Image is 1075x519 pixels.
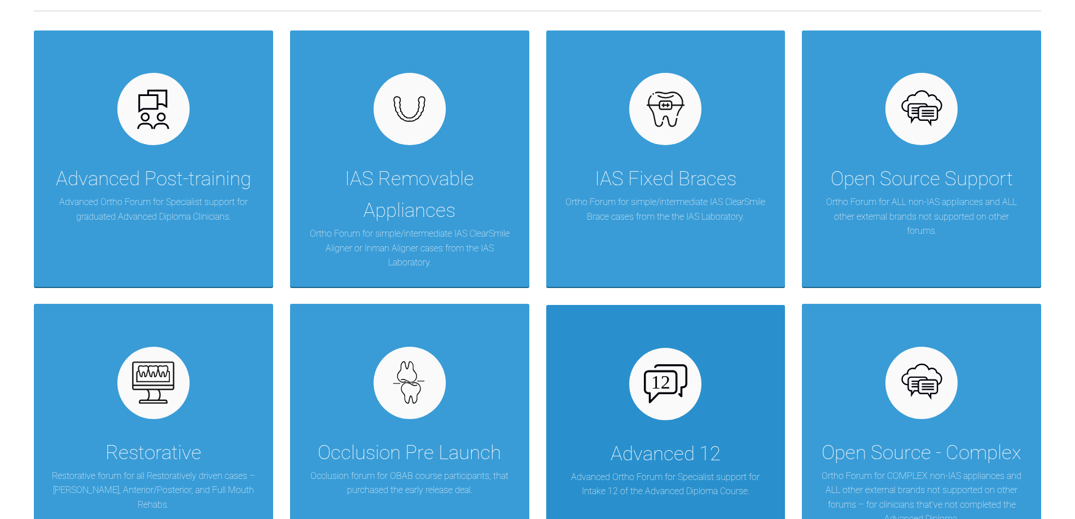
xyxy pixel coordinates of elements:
div: Open Source Support [831,163,1013,195]
div: Open Source - Complex [822,437,1021,469]
p: Ortho Forum for simple/intermediate IAS ClearSmile Brace cases from the the IAS Laboratory. [563,195,769,224]
img: opensource.6e495855.svg [900,361,944,404]
a: Open Source SupportOrtho Forum for ALL non-IAS appliances and ALL other external brands not suppo... [802,30,1041,287]
div: IAS Fixed Braces [595,163,736,195]
a: IAS Fixed BracesOrtho Forum for simple/intermediate IAS ClearSmile Brace cases from the the IAS L... [546,30,786,287]
p: Occlusion forum for OBAB course participants, that purchased the early release deal. [307,469,512,498]
div: IAS Removable Appliances [307,163,512,226]
img: opensource.6e495855.svg [900,88,944,131]
img: advanced-12.503f70cd.svg [644,364,687,403]
p: Ortho Forum for ALL non-IAS appliances and ALL other external brands not supported on other forums. [819,195,1024,238]
p: Advanced Ortho Forum for Specialist support for Intake 12 of the Advanced Diploma Course. [563,470,769,499]
div: Advanced Post-training [56,163,251,195]
img: restorative.65e8f6b6.svg [131,361,175,404]
p: Ortho Forum for simple/intermediate IAS ClearSmile Aligner or Inman Aligner cases from the IAS La... [307,226,512,270]
img: removables.927eaa4e.svg [388,93,431,125]
div: Advanced 12 [611,438,721,470]
img: occlusion.8ff7a01c.svg [388,361,431,404]
div: Restorative [106,437,201,469]
p: Advanced Ortho Forum for Specialist support for graduated Advanced Diploma Clinicians. [51,195,256,224]
img: advanced.73cea251.svg [131,88,175,131]
a: IAS Removable AppliancesOrtho Forum for simple/intermediate IAS ClearSmile Aligner or Inman Align... [290,30,529,287]
img: fixed.9f4e6236.svg [644,88,687,131]
p: Restorative forum for all Restoratively driven cases – [PERSON_NAME], Anterior/Posterior, and Ful... [51,469,256,512]
div: Occlusion Pre Launch [318,437,501,469]
a: Advanced Post-trainingAdvanced Ortho Forum for Specialist support for graduated Advanced Diploma ... [34,30,273,287]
